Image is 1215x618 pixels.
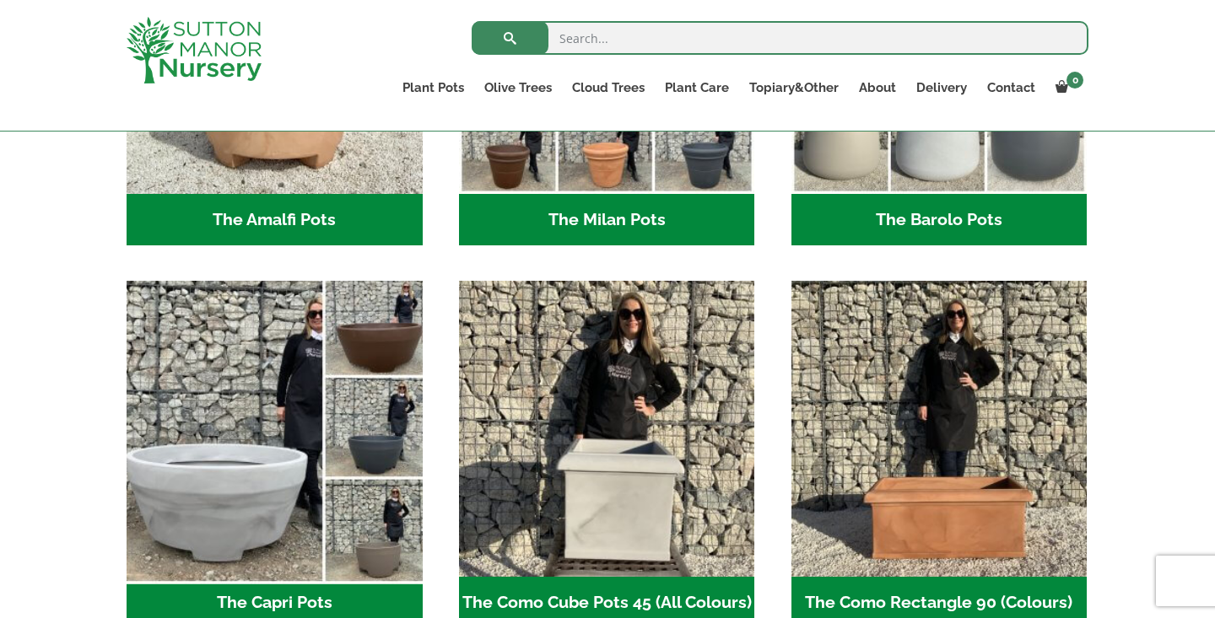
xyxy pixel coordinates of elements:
img: The Como Rectangle 90 (Colours) [791,281,1088,577]
a: Topiary&Other [739,76,849,99]
a: Cloud Trees [562,76,655,99]
input: Search... [472,21,1088,55]
a: Contact [977,76,1045,99]
a: About [849,76,906,99]
a: 0 [1045,76,1088,99]
img: The Capri Pots [119,274,429,584]
img: logo [127,17,262,83]
a: Delivery [906,76,977,99]
a: Plant Pots [392,76,474,99]
h2: The Milan Pots [459,194,755,246]
a: Plant Care [655,76,739,99]
h2: The Barolo Pots [791,194,1088,246]
span: 0 [1066,72,1083,89]
a: Olive Trees [474,76,562,99]
img: The Como Cube Pots 45 (All Colours) [459,281,755,577]
h2: The Amalfi Pots [127,194,423,246]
